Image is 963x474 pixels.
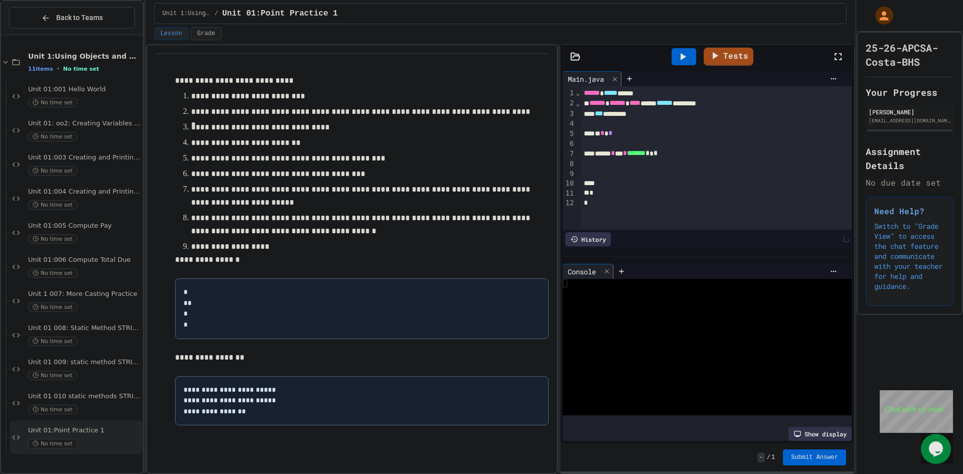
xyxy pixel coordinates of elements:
span: Unit 01:Point Practice 1 [28,426,141,435]
div: Main.java [563,74,609,84]
span: Unit 1:Using Objects and Methods [163,10,211,18]
span: Back to Teams [56,13,103,23]
div: No due date set [866,177,954,189]
span: No time set [28,234,77,244]
div: 2 [563,98,575,108]
div: My Account [865,4,896,27]
span: Unit 01:Point Practice 1 [222,8,338,20]
div: 4 [563,119,575,129]
h1: 25-26-APCSA-Costa-BHS [866,41,954,69]
h3: Need Help? [874,205,945,217]
span: No time set [28,166,77,176]
span: Fold line [575,89,580,97]
span: Unit 01:003 Creating and Printing Variables 3 [28,153,141,162]
span: Unit 01:004 Creating and Printing Variables 5 [28,188,141,196]
button: Lesson [154,27,189,40]
span: Unit 01:006 Compute Total Due [28,256,141,264]
div: 5 [563,129,575,139]
div: Console [563,266,601,277]
span: No time set [28,98,77,107]
h2: Assignment Details [866,144,954,173]
div: Show display [788,427,852,441]
span: Unit 1 007: More Casting Practice [28,290,141,298]
span: - [757,452,765,462]
div: 9 [563,169,575,179]
div: 3 [563,109,575,119]
h2: Your Progress [866,85,954,99]
span: Unit 01:001 Hello World [28,85,141,94]
span: No time set [28,302,77,312]
span: No time set [28,337,77,346]
iframe: chat widget [880,390,953,433]
div: [PERSON_NAME] [869,107,951,116]
div: Console [563,264,613,279]
div: 1 [563,88,575,98]
span: No time set [28,371,77,380]
div: 12 [563,198,575,208]
span: Unit 01 010 static methods STRING BANNERS [28,392,141,401]
span: No time set [28,268,77,278]
span: Unit 01 009: static method STRING Los hombres no lloran [28,358,141,367]
button: Grade [191,27,222,40]
span: No time set [28,405,77,414]
div: [EMAIL_ADDRESS][DOMAIN_NAME] [869,117,951,124]
span: • [57,65,59,73]
div: 8 [563,159,575,169]
button: Back to Teams [9,7,135,29]
span: Fold line [575,99,580,107]
span: 1 [771,453,775,461]
div: 7 [563,149,575,159]
div: 11 [563,189,575,199]
div: Main.java [563,71,621,86]
span: Unit 01 008: Static Method STRING Ex 1.12 Fight Song [28,324,141,333]
span: Unit 1:Using Objects and Methods [28,52,141,61]
span: / [215,10,218,18]
span: 11 items [28,66,53,72]
span: No time set [63,66,99,72]
iframe: chat widget [921,434,953,464]
span: No time set [28,200,77,210]
span: Submit Answer [791,453,838,461]
span: / [767,453,770,461]
a: Tests [704,48,753,66]
button: Submit Answer [783,449,846,465]
span: No time set [28,439,77,448]
p: Switch to "Grade View" to access the chat feature and communicate with your teacher for help and ... [874,221,945,291]
div: 10 [563,179,575,189]
div: History [565,232,611,246]
span: No time set [28,132,77,141]
div: 6 [563,139,575,149]
span: Unit 01:005 Compute Pay [28,222,141,230]
span: Unit 01: oo2: Creating Variables and Printing [28,119,141,128]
